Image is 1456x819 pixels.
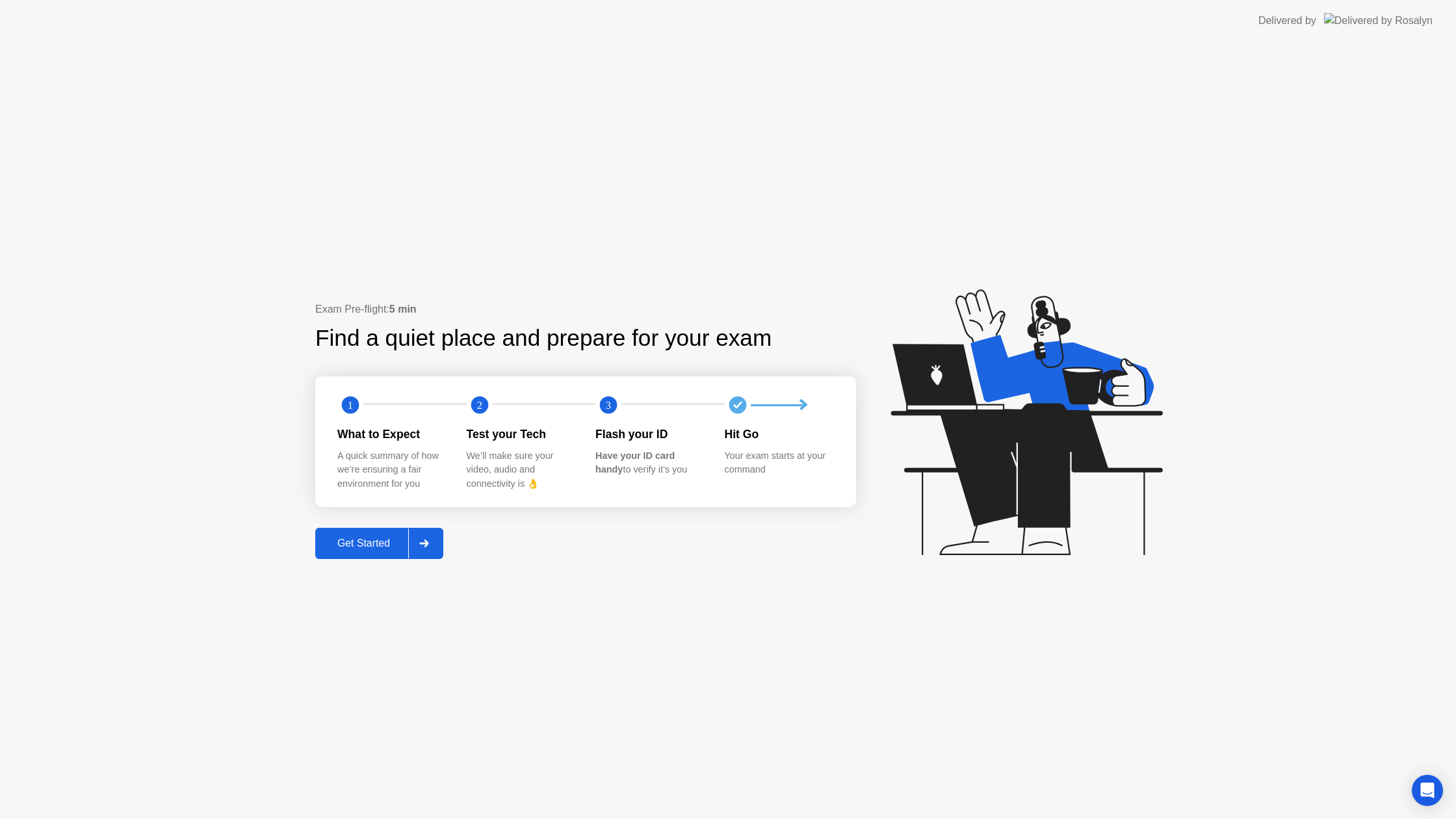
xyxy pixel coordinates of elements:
[315,302,856,317] div: Exam Pre-flight:
[725,449,833,477] div: Your exam starts at your command
[595,450,675,475] b: Have your ID card handy
[1324,13,1433,28] img: Delivered by Rosalyn
[315,321,773,356] div: Find a quiet place and prepare for your exam
[389,304,417,315] b: 5 min
[467,426,575,443] div: Test your Tech
[725,426,833,443] div: Hit Go
[595,426,704,443] div: Flash your ID
[337,426,446,443] div: What to Expect
[1258,13,1316,29] div: Delivered by
[315,528,443,559] button: Get Started
[476,399,482,411] text: 2
[595,449,704,477] div: to verify it’s you
[337,449,446,491] div: A quick summary of how we’re ensuring a fair environment for you
[1412,775,1443,806] div: Open Intercom Messenger
[319,538,408,549] div: Get Started
[606,399,611,411] text: 3
[348,399,353,411] text: 1
[467,449,575,491] div: We’ll make sure your video, audio and connectivity is 👌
